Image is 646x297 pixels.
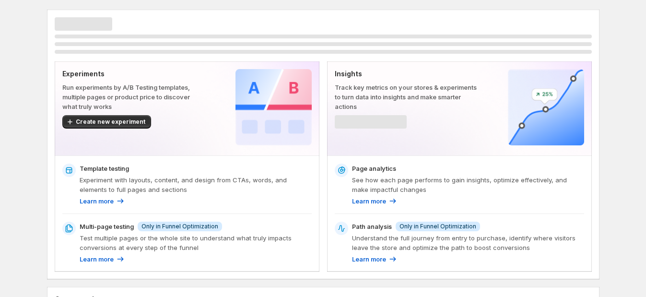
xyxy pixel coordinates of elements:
p: Experiments [62,69,205,79]
p: Page analytics [352,164,396,173]
button: Create new experiment [62,115,151,129]
p: Template testing [80,164,129,173]
a: Learn more [80,254,125,264]
span: Create new experiment [76,118,145,126]
span: Only in Funnel Optimization [399,223,476,230]
p: Run experiments by A/B Testing templates, multiple pages or product price to discover what truly ... [62,83,205,111]
p: See how each page performs to gain insights, optimize effectively, and make impactful changes [352,175,584,194]
p: Test multiple pages or the whole site to understand what truly impacts conversions at every step ... [80,233,312,252]
p: Experiment with layouts, content, and design from CTAs, words, and elements to full pages and sec... [80,175,312,194]
p: Insights [335,69,477,79]
p: Multi-page testing [80,222,134,231]
span: Only in Funnel Optimization [141,223,218,230]
a: Learn more [352,254,398,264]
p: Learn more [80,254,114,264]
img: Insights [508,69,584,145]
p: Understand the full journey from entry to purchase, identify where visitors leave the store and o... [352,233,584,252]
img: Experiments [235,69,312,145]
a: Learn more [80,196,125,206]
p: Track key metrics on your stores & experiments to turn data into insights and make smarter actions [335,83,477,111]
a: Learn more [352,196,398,206]
p: Learn more [80,196,114,206]
p: Learn more [352,254,386,264]
p: Path analysis [352,222,392,231]
p: Learn more [352,196,386,206]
